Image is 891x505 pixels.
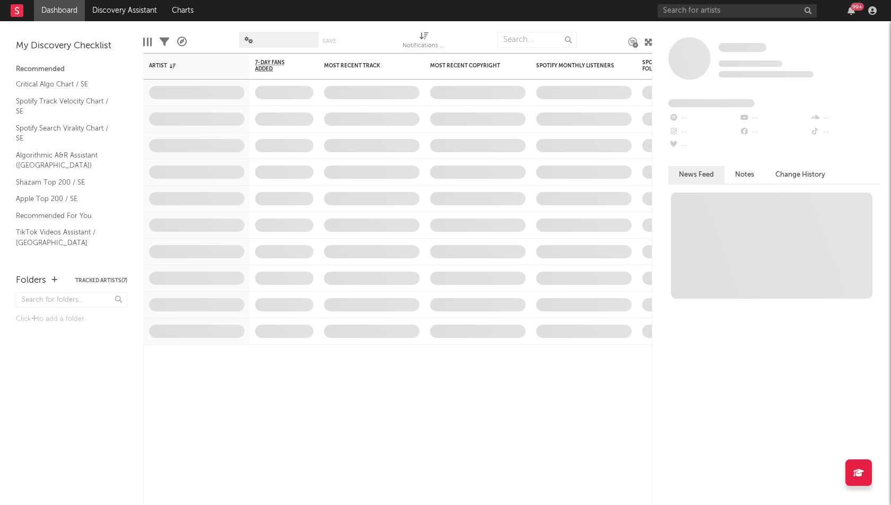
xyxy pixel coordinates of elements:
a: TikTok Videos Assistant / [GEOGRAPHIC_DATA] [16,227,117,248]
span: Fans Added by Platform [668,99,755,107]
a: Spotify Track Velocity Chart / SE [16,95,117,117]
span: 7-Day Fans Added [255,59,298,72]
a: Critical Algo Chart / SE [16,79,117,90]
div: -- [739,111,809,125]
div: Spotify Followers [642,59,679,72]
div: My Discovery Checklist [16,40,127,53]
div: Folders [16,274,46,287]
a: Spotify Search Virality Chart / SE [16,123,117,144]
button: Tracked Artists(7) [75,278,127,283]
button: Change History [765,166,836,184]
div: A&R Pipeline [177,27,187,57]
button: News Feed [668,166,724,184]
input: Search for folders... [16,292,127,308]
div: Filters [160,27,169,57]
div: Click to add a folder. [16,313,127,326]
span: 0 fans last week [719,71,814,77]
span: Some Artist [719,43,766,52]
div: -- [668,139,739,153]
a: TikTok Sounds Assistant / [GEOGRAPHIC_DATA] [16,254,117,275]
div: -- [810,125,880,139]
button: Notes [724,166,765,184]
div: Spotify Monthly Listeners [536,63,616,69]
a: Apple Top 200 / SE [16,193,117,205]
a: Recommended For You [16,210,117,222]
div: -- [810,111,880,125]
input: Search for artists [658,4,817,18]
div: Recommended [16,63,127,76]
div: Most Recent Track [324,63,404,69]
button: Save [322,38,336,44]
input: Search... [497,32,577,48]
a: Shazam Top 200 / SE [16,177,117,188]
div: Most Recent Copyright [430,63,510,69]
a: Some Artist [719,42,766,53]
div: -- [668,111,739,125]
div: 99 + [851,3,864,11]
a: Algorithmic A&R Assistant ([GEOGRAPHIC_DATA]) [16,150,117,171]
div: Artist [149,63,229,69]
div: Notifications (Artist) [403,27,445,57]
div: -- [668,125,739,139]
div: Notifications (Artist) [403,40,445,53]
span: Tracking Since: [DATE] [719,60,782,67]
div: -- [739,125,809,139]
button: 99+ [848,6,855,15]
div: Edit Columns [143,27,152,57]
